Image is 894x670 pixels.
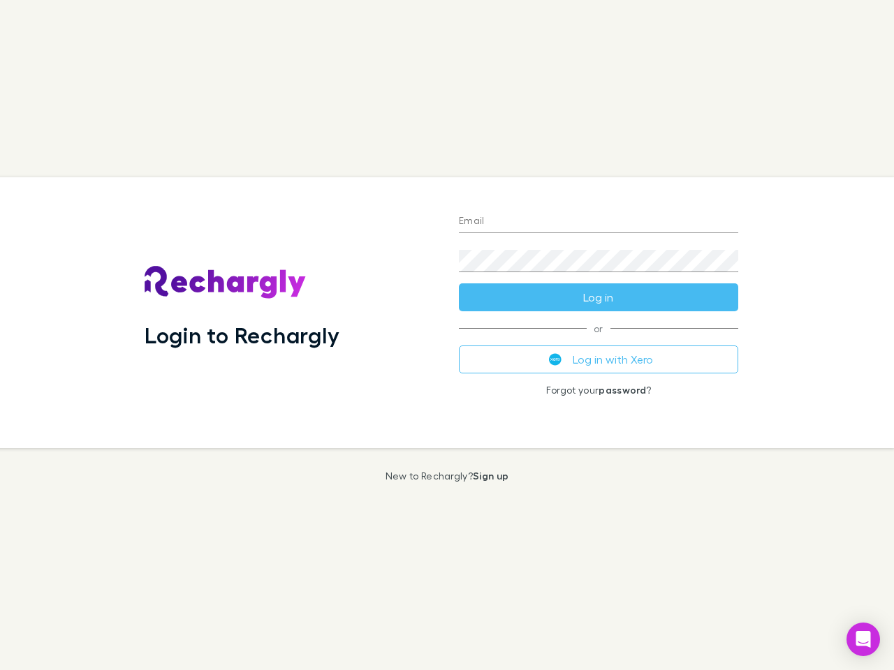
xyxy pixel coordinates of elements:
button: Log in [459,283,738,311]
span: or [459,328,738,329]
a: Sign up [473,470,508,482]
img: Xero's logo [549,353,562,366]
div: Open Intercom Messenger [847,623,880,656]
a: password [599,384,646,396]
h1: Login to Rechargly [145,322,339,348]
p: New to Rechargly? [386,470,509,482]
button: Log in with Xero [459,345,738,373]
p: Forgot your ? [459,385,738,396]
img: Rechargly's Logo [145,266,307,299]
